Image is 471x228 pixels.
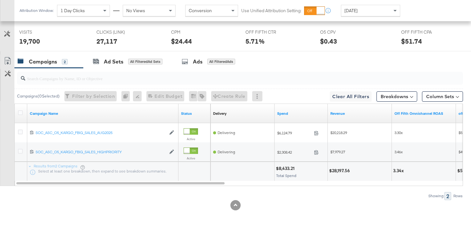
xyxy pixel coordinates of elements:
[207,59,235,64] div: All Filtered Ads
[126,8,145,13] span: No Views
[276,173,296,178] span: Total Spend
[96,37,117,46] div: 27,117
[193,58,202,65] div: Ads
[459,149,469,154] span: $49.12
[277,131,311,135] span: $6,124.79
[332,93,369,101] span: Clear All Filters
[330,111,389,116] a: Omniture Revenue
[329,168,352,174] div: $28,197.56
[330,130,347,135] span: $20,218.29
[245,29,293,35] span: OFF FIFTH CTR
[401,29,449,35] span: OFF FIFTH CPA
[276,165,296,172] div: $8,433.21
[393,168,406,174] div: 3.34x
[320,37,337,46] div: $0.43
[394,130,403,135] span: 3.30x
[36,149,166,155] div: SOC_ASC_O5_KARGO_FBIG_SALES_HIGHPRIORITY
[277,111,325,116] a: The total amount spent to date.
[394,149,403,154] span: 3.46x
[394,111,453,116] a: 9/20 Update
[36,130,166,136] a: SOC_ASC_O5_KARGO_FBIG_SALES_AUG2025
[19,8,54,13] div: Attribution Window:
[104,58,123,65] div: Ad Sets
[61,8,85,13] span: 1 Day Clicks
[62,59,68,65] div: 2
[171,29,219,35] span: CPM
[36,149,166,155] a: SOC_ASC_O5_KARGO_FBIG_SALES_HIGHPRIORITY
[128,59,162,64] div: All Filtered Ad Sets
[330,149,345,154] span: $7,979.27
[444,192,451,200] div: 2
[171,37,192,46] div: $24.44
[320,29,368,35] span: O5 CPV
[241,8,302,14] label: Use Unified Attribution Setting:
[218,149,235,154] span: Delivering
[330,91,372,102] button: Clear All Filters
[245,37,265,46] div: 5.71%
[422,91,463,102] button: Column Sets
[401,37,422,46] div: $51.74
[459,130,469,135] span: $52.80
[29,58,57,65] div: Campaigns
[121,91,133,101] div: 0
[19,37,40,46] div: 19,700
[213,111,227,116] a: Reflects the ability of your Ad Campaign to achieve delivery based on ad states, schedule and bud...
[181,111,208,116] a: Shows the current state of your Ad Campaign.
[376,91,417,102] button: Breakdowns
[344,8,358,13] span: [DATE]
[428,194,444,198] div: Showing:
[453,194,463,198] div: Rows
[96,29,145,35] span: CLICKS (LINK)
[19,29,67,35] span: VISITS
[218,130,235,135] span: Delivering
[30,111,176,116] a: Your campaign name.
[25,70,423,82] input: Search Campaigns by Name, ID or Objective
[184,156,198,160] label: Active
[213,111,227,116] div: Delivery
[17,93,60,99] div: Campaigns ( 0 Selected)
[189,8,212,13] span: Conversion
[277,150,311,155] span: $2,308.42
[184,137,198,141] label: Active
